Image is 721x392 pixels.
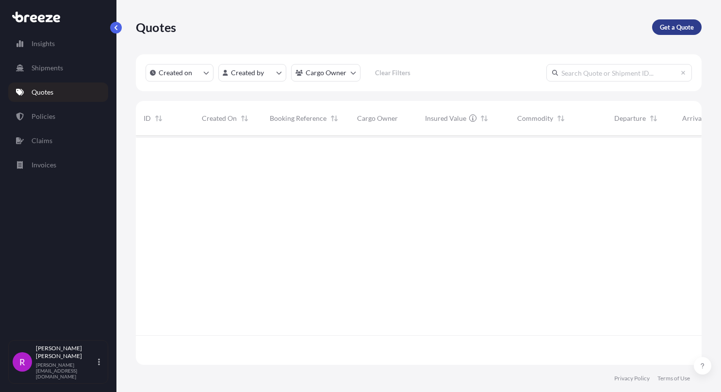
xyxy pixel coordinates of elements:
[306,68,346,78] p: Cargo Owner
[555,113,567,124] button: Sort
[425,114,466,123] span: Insured Value
[8,155,108,175] a: Invoices
[8,107,108,126] a: Policies
[146,64,213,82] button: createdOn Filter options
[144,114,151,123] span: ID
[239,113,250,124] button: Sort
[660,22,694,32] p: Get a Quote
[614,375,650,382] a: Privacy Policy
[231,68,264,78] p: Created by
[365,65,420,81] button: Clear Filters
[32,112,55,121] p: Policies
[8,34,108,53] a: Insights
[270,114,327,123] span: Booking Reference
[8,82,108,102] a: Quotes
[32,39,55,49] p: Insights
[682,114,704,123] span: Arrival
[8,131,108,150] a: Claims
[159,68,192,78] p: Created on
[614,114,646,123] span: Departure
[657,375,690,382] a: Terms of Use
[32,136,52,146] p: Claims
[218,64,286,82] button: createdBy Filter options
[546,64,692,82] input: Search Quote or Shipment ID...
[478,113,490,124] button: Sort
[375,68,410,78] p: Clear Filters
[153,113,164,124] button: Sort
[652,19,702,35] a: Get a Quote
[8,58,108,78] a: Shipments
[517,114,553,123] span: Commodity
[36,362,96,379] p: [PERSON_NAME][EMAIL_ADDRESS][DOMAIN_NAME]
[648,113,659,124] button: Sort
[32,87,53,97] p: Quotes
[32,63,63,73] p: Shipments
[36,344,96,360] p: [PERSON_NAME] [PERSON_NAME]
[357,114,398,123] span: Cargo Owner
[328,113,340,124] button: Sort
[291,64,360,82] button: cargoOwner Filter options
[202,114,237,123] span: Created On
[136,19,176,35] p: Quotes
[19,357,25,367] span: R
[32,160,56,170] p: Invoices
